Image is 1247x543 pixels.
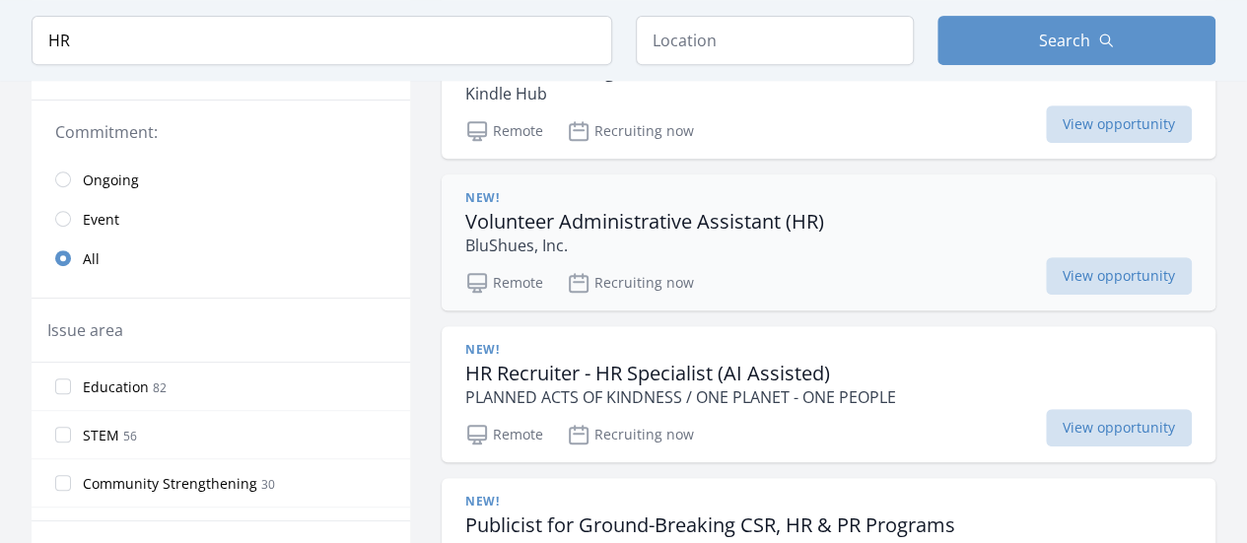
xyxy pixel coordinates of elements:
input: Keyword [32,16,612,65]
p: BluShues, Inc. [465,234,824,257]
span: Ongoing [83,170,139,190]
span: 56 [123,428,137,444]
p: PLANNED ACTS OF KINDNESS / ONE PLANET - ONE PEOPLE [465,385,896,409]
span: All [83,249,100,269]
input: STEM 56 [55,427,71,442]
span: 30 [261,476,275,493]
span: Education [83,377,149,397]
span: New! [465,494,499,509]
span: Community Strengthening [83,474,257,494]
legend: Issue area [47,318,123,342]
p: Recruiting now [567,423,694,446]
input: Community Strengthening 30 [55,475,71,491]
a: Ongoing [32,160,410,199]
a: All [32,238,410,278]
h3: Volunteer Administrative Assistant (HR) [465,210,824,234]
span: View opportunity [1046,257,1192,295]
p: Remote [465,119,543,143]
span: New! [465,190,499,206]
button: Search [937,16,1215,65]
p: Remote [465,271,543,295]
p: Recruiting now [567,119,694,143]
p: Recruiting now [567,271,694,295]
span: STEM [83,426,119,445]
a: New! Volunteer Administrative Assistant (HR) BluShues, Inc. Remote Recruiting now View opportunity [442,174,1215,310]
span: View opportunity [1046,105,1192,143]
legend: Commitment: [55,120,386,144]
a: New! HR Recruiter - HR Specialist (AI Assisted) PLANNED ACTS OF KINDNESS / ONE PLANET - ONE PEOPL... [442,326,1215,462]
a: New! HR Team Manager Kindle Hub Remote Recruiting now View opportunity [442,23,1215,159]
h3: HR Recruiter - HR Specialist (AI Assisted) [465,362,896,385]
a: Event [32,199,410,238]
p: Kindle Hub [465,82,634,105]
span: View opportunity [1046,409,1192,446]
p: Remote [465,423,543,446]
span: New! [465,342,499,358]
h3: HR Team Manager [465,58,634,82]
input: Location [636,16,914,65]
input: Education 82 [55,378,71,394]
span: Search [1039,29,1090,52]
h3: Publicist for Ground-Breaking CSR, HR & PR Programs [465,513,955,537]
span: Event [83,210,119,230]
span: 82 [153,379,167,396]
